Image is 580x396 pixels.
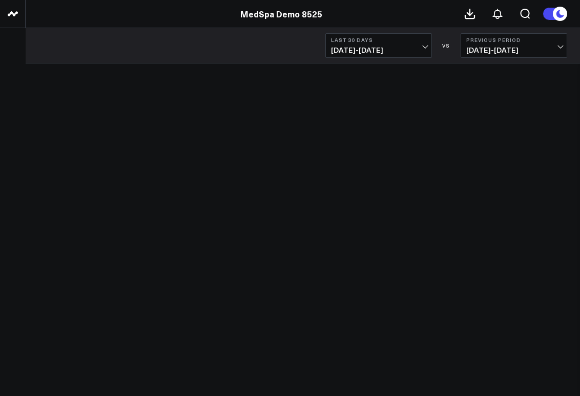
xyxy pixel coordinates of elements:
button: Previous Period[DATE]-[DATE] [461,33,567,58]
b: Last 30 Days [331,37,426,43]
div: VS [437,42,455,49]
a: MedSpa Demo 8525 [240,8,322,19]
button: Last 30 Days[DATE]-[DATE] [325,33,432,58]
span: [DATE] - [DATE] [466,46,562,54]
b: Previous Period [466,37,562,43]
span: [DATE] - [DATE] [331,46,426,54]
